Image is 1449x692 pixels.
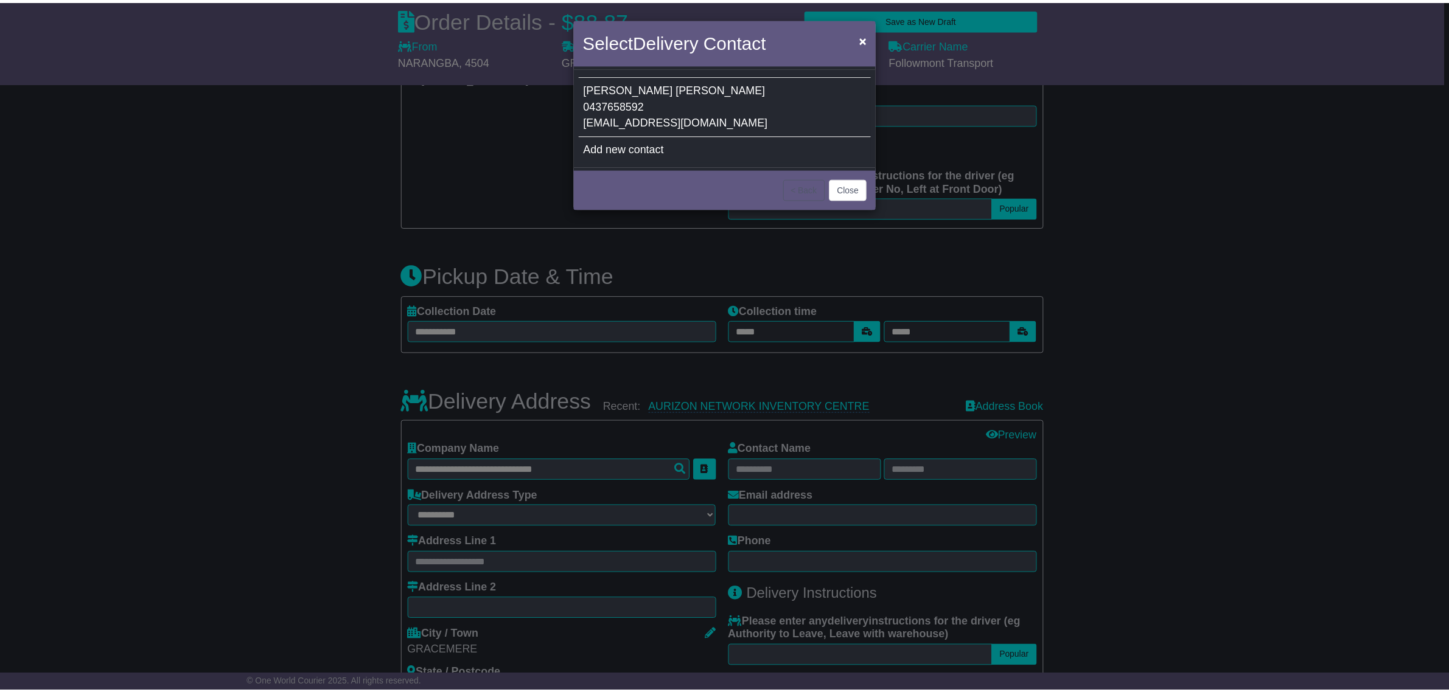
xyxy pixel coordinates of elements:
[588,82,678,94] span: [PERSON_NAME]
[836,178,873,199] button: Close
[709,31,772,51] span: Contact
[587,27,772,55] h4: Select
[866,32,873,46] span: ×
[789,178,831,199] button: < Back
[588,99,649,111] span: 0437658592
[860,26,879,51] button: Close
[588,142,669,154] span: Add new contact
[588,115,773,127] span: [EMAIL_ADDRESS][DOMAIN_NAME]
[638,31,704,51] span: Delivery
[681,82,771,94] span: [PERSON_NAME]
